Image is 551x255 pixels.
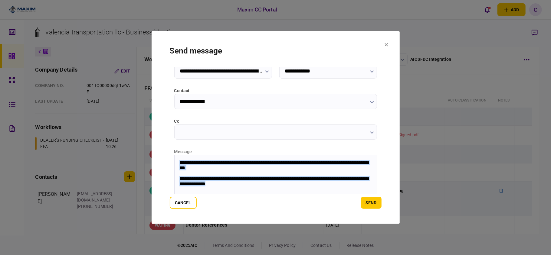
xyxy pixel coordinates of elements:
[170,46,382,55] h1: send message
[170,197,197,209] button: Cancel
[174,124,377,140] input: cc
[279,63,377,79] input: step
[175,155,377,216] iframe: Rich Text Area
[174,149,377,155] div: message
[174,94,377,109] input: contact
[174,63,272,79] input: checklist
[361,197,382,209] button: send
[174,118,377,124] label: cc
[174,88,377,94] label: contact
